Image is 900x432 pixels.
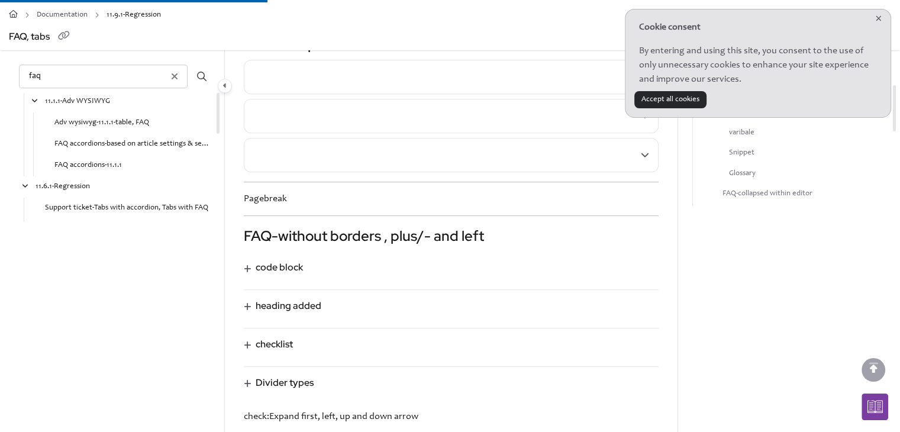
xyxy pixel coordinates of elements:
h4: heading added [256,297,350,316]
button: Cookie consent accept [634,91,707,108]
summary: code blockCopy link to code block [244,252,658,285]
h4: checklist [256,336,321,354]
summary: checklistCopy link to checklist [244,328,658,362]
strong: Cookie consent [639,22,701,32]
a: varibale [729,127,754,139]
button: Copy link of [54,28,73,47]
button: Search [197,69,209,83]
a: Support ticket-Tabs with accordion, Tabs with FAQ [45,202,208,214]
button: Category toggle [218,79,232,93]
input: Filter by name [19,65,188,88]
span: 11.9.1-Regression [107,7,161,24]
a: Adv wysiwyg-11.1.1-table, FAQ [54,117,149,129]
div: scroll to top [862,358,885,382]
a: FAQ accordions-11.1.1 [54,160,122,172]
div: arrow [19,182,31,193]
h3: FAQ-without borders , plus/- and left [244,225,658,247]
a: Glossary [729,167,756,179]
h4: Divider types [256,374,342,393]
p: check:Expand first, left, up and down arrow [244,410,658,424]
a: 11.1.1-Adv WYSIWYG [45,96,110,108]
div: FAQ, tabs [9,28,50,46]
summary: Divider typesCopy link to Divider types [244,367,658,400]
a: Snippet [729,147,754,159]
a: Documentation [37,7,88,24]
a: 11.6.1-Regression [36,181,90,193]
p: Pagebreak [244,192,658,206]
button: Cookie consent close [869,11,889,28]
h4: code block [256,259,331,278]
div: arrow [28,96,40,108]
a: FAQ accordions-based on article settings & seo-11.1.1 [54,138,212,150]
summary: heading addedCopy link to heading added [244,290,658,323]
a: FAQ-collapsed within editor [722,188,812,199]
p: By entering and using this site, you consent to the use of only unnecessary cookies to enhance yo... [639,44,877,86]
a: Code block [729,107,764,119]
a: Home [9,7,18,24]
